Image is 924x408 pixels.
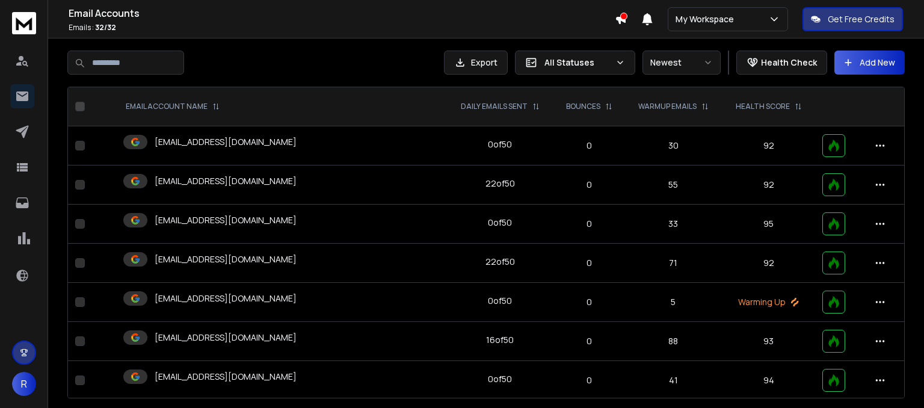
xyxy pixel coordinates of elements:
p: [EMAIL_ADDRESS][DOMAIN_NAME] [155,175,297,187]
div: 0 of 50 [488,217,512,229]
button: Health Check [736,51,827,75]
p: 0 [561,335,618,347]
div: 0 of 50 [488,138,512,150]
p: [EMAIL_ADDRESS][DOMAIN_NAME] [155,214,297,226]
p: Health Check [761,57,817,69]
p: Emails : [69,23,615,32]
button: Get Free Credits [802,7,903,31]
button: R [12,372,36,396]
p: Warming Up [730,296,808,308]
p: My Workspace [676,13,739,25]
p: [EMAIL_ADDRESS][DOMAIN_NAME] [155,136,297,148]
p: BOUNCES [566,102,600,111]
td: 92 [722,244,816,283]
td: 88 [624,322,722,361]
p: [EMAIL_ADDRESS][DOMAIN_NAME] [155,292,297,304]
button: Newest [642,51,721,75]
p: 0 [561,179,618,191]
img: logo [12,12,36,34]
td: 71 [624,244,722,283]
p: 0 [561,140,618,152]
td: 5 [624,283,722,322]
p: DAILY EMAILS SENT [461,102,528,111]
div: 22 of 50 [485,256,515,268]
div: 16 of 50 [486,334,514,346]
h1: Email Accounts [69,6,615,20]
span: 32 / 32 [95,22,116,32]
td: 33 [624,205,722,244]
p: [EMAIL_ADDRESS][DOMAIN_NAME] [155,332,297,344]
div: EMAIL ACCOUNT NAME [126,102,220,111]
p: [EMAIL_ADDRESS][DOMAIN_NAME] [155,253,297,265]
button: Add New [834,51,905,75]
button: Export [444,51,508,75]
td: 94 [722,361,816,400]
p: 0 [561,218,618,230]
td: 41 [624,361,722,400]
div: 22 of 50 [485,178,515,190]
p: 0 [561,374,618,386]
td: 93 [722,322,816,361]
td: 92 [722,165,816,205]
div: 0 of 50 [488,295,512,307]
p: [EMAIL_ADDRESS][DOMAIN_NAME] [155,371,297,383]
p: HEALTH SCORE [736,102,790,111]
td: 55 [624,165,722,205]
p: 0 [561,296,618,308]
p: All Statuses [544,57,611,69]
p: Get Free Credits [828,13,895,25]
p: WARMUP EMAILS [638,102,697,111]
td: 95 [722,205,816,244]
p: 0 [561,257,618,269]
td: 30 [624,126,722,165]
div: 0 of 50 [488,373,512,385]
td: 92 [722,126,816,165]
